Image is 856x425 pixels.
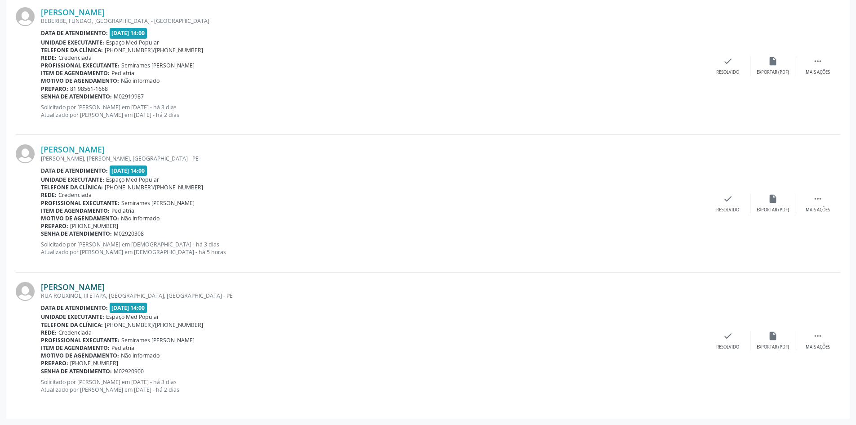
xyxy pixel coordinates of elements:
[58,54,92,62] span: Credenciada
[41,313,104,321] b: Unidade executante:
[111,207,134,215] span: Pediatria
[105,321,203,329] span: [PHONE_NUMBER]/[PHONE_NUMBER]
[41,7,105,17] a: [PERSON_NAME]
[41,176,104,183] b: Unidade executante:
[121,199,195,207] span: Semirames [PERSON_NAME]
[757,344,789,350] div: Exportar (PDF)
[70,85,108,93] span: 81 98561-1668
[41,344,110,352] b: Item de agendamento:
[723,331,733,341] i: check
[41,304,108,312] b: Data de atendimento:
[110,303,147,313] span: [DATE] 14:00
[110,166,147,176] span: [DATE] 14:00
[105,183,203,191] span: [PHONE_NUMBER]/[PHONE_NUMBER]
[41,17,705,25] div: BEBERIBE, FUNDAO, [GEOGRAPHIC_DATA] - [GEOGRAPHIC_DATA]
[41,167,108,174] b: Data de atendimento:
[16,7,35,26] img: img
[121,77,160,85] span: Não informado
[768,331,778,341] i: insert_drive_file
[41,46,103,54] b: Telefone da clínica:
[41,155,705,162] div: [PERSON_NAME], [PERSON_NAME], [GEOGRAPHIC_DATA] - PE
[106,39,159,46] span: Espaço Med Popular
[757,69,789,76] div: Exportar (PDF)
[106,313,159,321] span: Espaço Med Popular
[41,93,112,100] b: Senha de atendimento:
[41,183,103,191] b: Telefone da clínica:
[723,194,733,204] i: check
[41,367,112,375] b: Senha de atendimento:
[121,215,160,222] span: Não informado
[111,344,134,352] span: Pediatria
[723,56,733,66] i: check
[114,93,144,100] span: M02919987
[111,69,134,77] span: Pediatria
[70,359,118,367] span: [PHONE_NUMBER]
[114,367,144,375] span: M02920900
[716,344,739,350] div: Resolvido
[806,207,830,213] div: Mais ações
[41,29,108,37] b: Data de atendimento:
[16,144,35,163] img: img
[813,194,823,204] i: 
[41,207,110,215] b: Item de agendamento:
[41,282,105,292] a: [PERSON_NAME]
[41,77,119,85] b: Motivo de agendamento:
[41,39,104,46] b: Unidade executante:
[768,194,778,204] i: insert_drive_file
[70,222,118,230] span: [PHONE_NUMBER]
[41,359,68,367] b: Preparo:
[121,352,160,359] span: Não informado
[716,207,739,213] div: Resolvido
[41,241,705,256] p: Solicitado por [PERSON_NAME] em [DEMOGRAPHIC_DATA] - há 3 dias Atualizado por [PERSON_NAME] em [D...
[41,62,120,69] b: Profissional executante:
[106,176,159,183] span: Espaço Med Popular
[41,352,119,359] b: Motivo de agendamento:
[41,144,105,154] a: [PERSON_NAME]
[121,62,195,69] span: Semirames [PERSON_NAME]
[41,378,705,394] p: Solicitado por [PERSON_NAME] em [DATE] - há 3 dias Atualizado por [PERSON_NAME] em [DATE] - há 2 ...
[41,321,103,329] b: Telefone da clínica:
[757,207,789,213] div: Exportar (PDF)
[16,282,35,301] img: img
[41,336,120,344] b: Profissional executante:
[114,230,144,237] span: M02920308
[41,199,120,207] b: Profissional executante:
[121,336,195,344] span: Semirames [PERSON_NAME]
[41,230,112,237] b: Senha de atendimento:
[41,103,705,119] p: Solicitado por [PERSON_NAME] em [DATE] - há 3 dias Atualizado por [PERSON_NAME] em [DATE] - há 2 ...
[806,69,830,76] div: Mais ações
[41,191,57,199] b: Rede:
[806,344,830,350] div: Mais ações
[41,85,68,93] b: Preparo:
[58,329,92,336] span: Credenciada
[716,69,739,76] div: Resolvido
[813,56,823,66] i: 
[41,215,119,222] b: Motivo de agendamento:
[110,28,147,38] span: [DATE] 14:00
[58,191,92,199] span: Credenciada
[41,69,110,77] b: Item de agendamento:
[105,46,203,54] span: [PHONE_NUMBER]/[PHONE_NUMBER]
[41,222,68,230] b: Preparo:
[41,292,705,300] div: RUA ROUXINOL, III ETAPA, [GEOGRAPHIC_DATA], [GEOGRAPHIC_DATA] - PE
[768,56,778,66] i: insert_drive_file
[41,329,57,336] b: Rede:
[813,331,823,341] i: 
[41,54,57,62] b: Rede:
